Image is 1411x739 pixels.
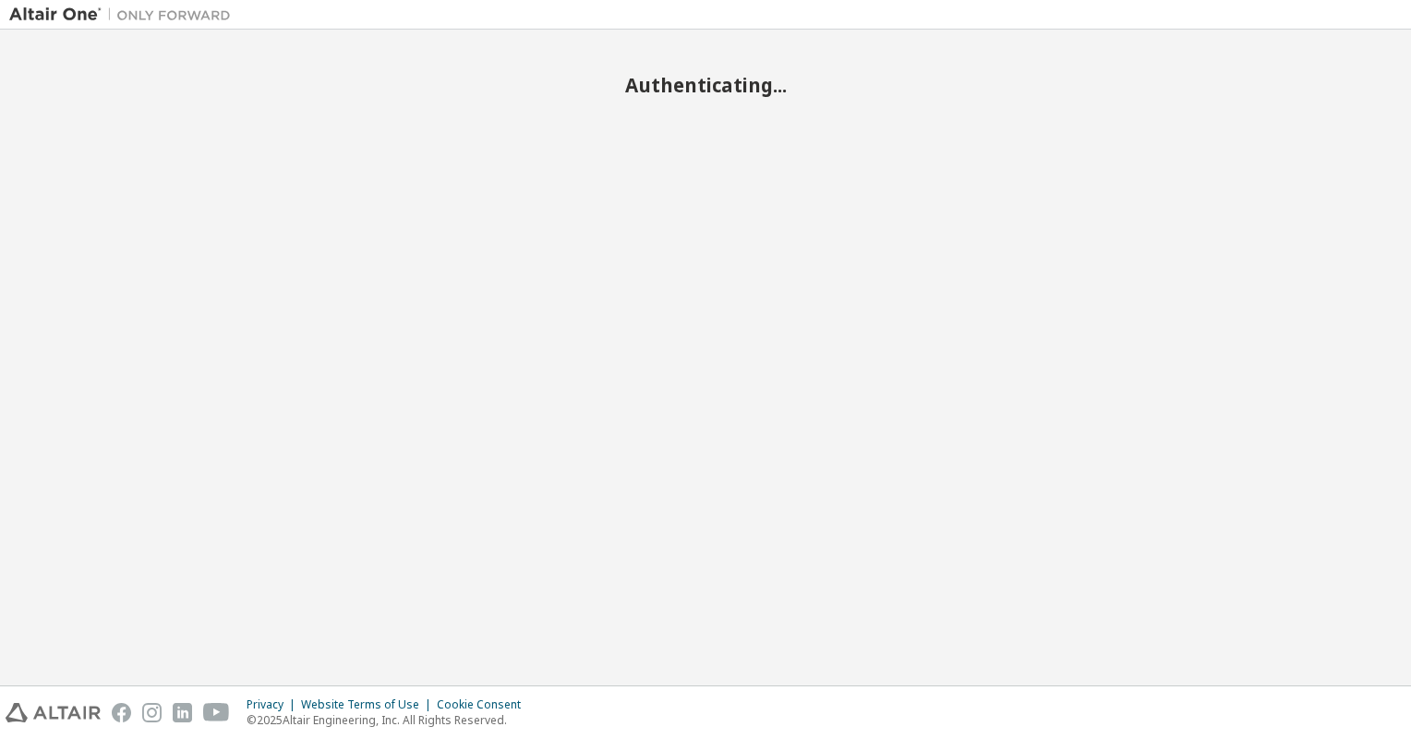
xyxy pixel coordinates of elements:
[9,6,240,24] img: Altair One
[6,703,101,722] img: altair_logo.svg
[142,703,162,722] img: instagram.svg
[112,703,131,722] img: facebook.svg
[203,703,230,722] img: youtube.svg
[247,712,532,728] p: © 2025 Altair Engineering, Inc. All Rights Reserved.
[9,73,1402,97] h2: Authenticating...
[437,697,532,712] div: Cookie Consent
[301,697,437,712] div: Website Terms of Use
[247,697,301,712] div: Privacy
[173,703,192,722] img: linkedin.svg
